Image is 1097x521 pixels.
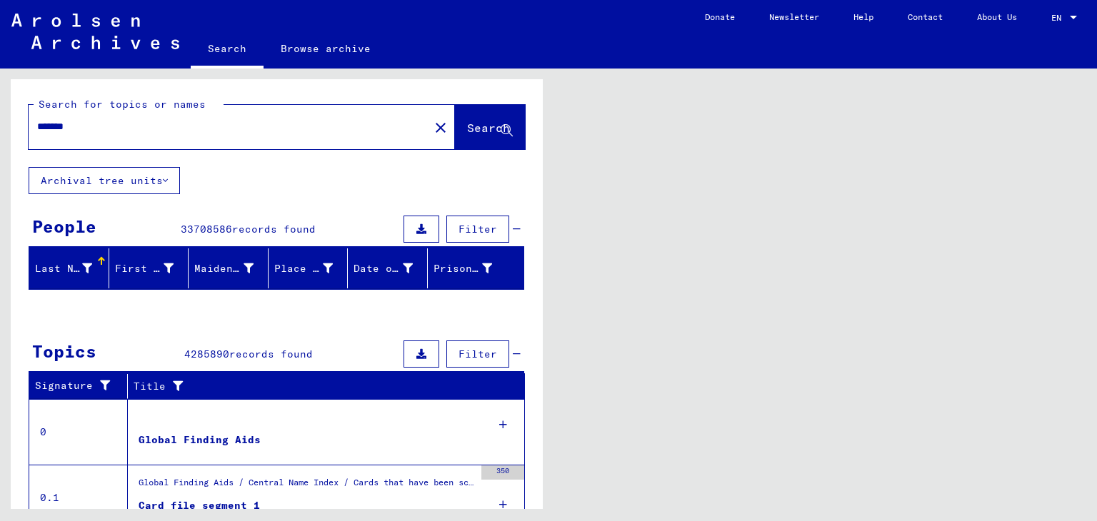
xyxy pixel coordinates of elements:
[35,375,131,398] div: Signature
[432,119,449,136] mat-icon: close
[459,223,497,236] span: Filter
[189,248,269,288] mat-header-cell: Maiden Name
[191,31,264,69] a: Search
[32,213,96,239] div: People
[428,248,524,288] mat-header-cell: Prisoner #
[348,248,428,288] mat-header-cell: Date of Birth
[35,261,92,276] div: Last Name
[446,216,509,243] button: Filter
[139,498,260,513] div: Card file segment 1
[232,223,316,236] span: records found
[139,433,261,447] div: Global Finding Aids
[184,348,229,360] span: 4285890
[269,248,349,288] mat-header-cell: Place of Birth
[11,14,179,49] img: Arolsen_neg.svg
[467,121,510,135] span: Search
[459,348,497,360] span: Filter
[134,379,496,394] div: Title
[455,105,525,149] button: Search
[181,223,232,236] span: 33708586
[115,261,174,276] div: First Name
[35,378,116,393] div: Signature
[32,338,96,364] div: Topics
[274,261,334,276] div: Place of Birth
[481,465,524,480] div: 350
[29,167,180,194] button: Archival tree units
[39,98,206,111] mat-label: Search for topics or names
[354,261,413,276] div: Date of Birth
[109,248,189,288] mat-header-cell: First Name
[264,31,388,66] a: Browse archive
[434,261,493,276] div: Prisoner #
[426,113,455,141] button: Clear
[229,348,313,360] span: records found
[134,375,511,398] div: Title
[35,257,110,280] div: Last Name
[115,257,192,280] div: First Name
[194,257,271,280] div: Maiden Name
[1051,13,1067,23] span: EN
[446,340,509,368] button: Filter
[29,248,109,288] mat-header-cell: Last Name
[29,399,128,465] td: 0
[194,261,254,276] div: Maiden Name
[434,257,511,280] div: Prisoner #
[354,257,431,280] div: Date of Birth
[139,476,474,496] div: Global Finding Aids / Central Name Index / Cards that have been scanned during first sequential m...
[274,257,351,280] div: Place of Birth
